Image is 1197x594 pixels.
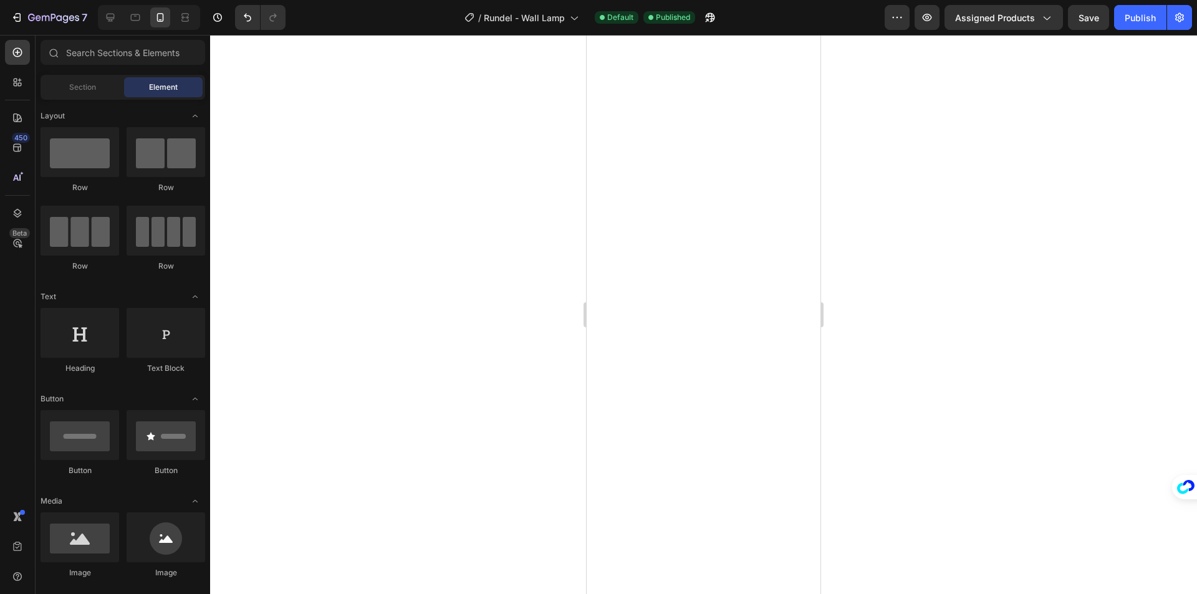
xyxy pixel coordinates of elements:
[127,567,205,578] div: Image
[41,465,119,476] div: Button
[185,287,205,307] span: Toggle open
[955,11,1035,24] span: Assigned Products
[185,106,205,126] span: Toggle open
[1155,533,1185,563] iframe: Intercom live chat
[82,10,87,25] p: 7
[12,133,30,143] div: 450
[127,182,205,193] div: Row
[185,389,205,409] span: Toggle open
[41,291,56,302] span: Text
[41,182,119,193] div: Row
[149,82,178,93] span: Element
[5,5,93,30] button: 7
[41,496,62,507] span: Media
[185,491,205,511] span: Toggle open
[1125,11,1156,24] div: Publish
[587,35,820,594] iframe: Design area
[69,82,96,93] span: Section
[41,567,119,578] div: Image
[484,11,565,24] span: Rundel - Wall Lamp
[41,110,65,122] span: Layout
[9,228,30,238] div: Beta
[41,261,119,272] div: Row
[1079,12,1099,23] span: Save
[1114,5,1166,30] button: Publish
[41,40,205,65] input: Search Sections & Elements
[607,12,633,23] span: Default
[41,393,64,405] span: Button
[478,11,481,24] span: /
[235,5,286,30] div: Undo/Redo
[127,363,205,374] div: Text Block
[41,363,119,374] div: Heading
[945,5,1063,30] button: Assigned Products
[127,261,205,272] div: Row
[1068,5,1109,30] button: Save
[656,12,690,23] span: Published
[127,465,205,476] div: Button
